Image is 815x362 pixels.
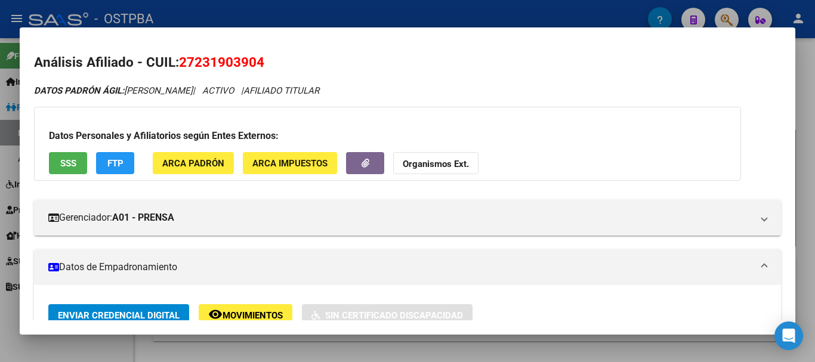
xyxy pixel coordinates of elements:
[58,310,180,321] span: Enviar Credencial Digital
[179,54,264,70] span: 27231903904
[393,152,478,174] button: Organismos Ext.
[162,158,224,169] span: ARCA Padrón
[325,310,463,321] span: Sin Certificado Discapacidad
[223,310,283,321] span: Movimientos
[403,159,469,169] strong: Organismos Ext.
[112,211,174,225] strong: A01 - PRENSA
[774,321,803,350] div: Open Intercom Messenger
[49,152,87,174] button: SSS
[34,85,124,96] strong: DATOS PADRÓN ÁGIL:
[199,304,292,326] button: Movimientos
[48,211,752,225] mat-panel-title: Gerenciador:
[49,129,726,143] h3: Datos Personales y Afiliatorios según Entes Externos:
[107,158,124,169] span: FTP
[252,158,328,169] span: ARCA Impuestos
[34,85,319,96] i: | ACTIVO |
[208,307,223,321] mat-icon: remove_red_eye
[34,85,193,96] span: [PERSON_NAME]
[243,152,337,174] button: ARCA Impuestos
[60,158,76,169] span: SSS
[153,152,234,174] button: ARCA Padrón
[34,200,781,236] mat-expansion-panel-header: Gerenciador:A01 - PRENSA
[96,152,134,174] button: FTP
[243,85,319,96] span: AFILIADO TITULAR
[48,304,189,326] button: Enviar Credencial Digital
[302,304,473,326] button: Sin Certificado Discapacidad
[48,260,752,274] mat-panel-title: Datos de Empadronamiento
[34,249,781,285] mat-expansion-panel-header: Datos de Empadronamiento
[34,52,781,73] h2: Análisis Afiliado - CUIL:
